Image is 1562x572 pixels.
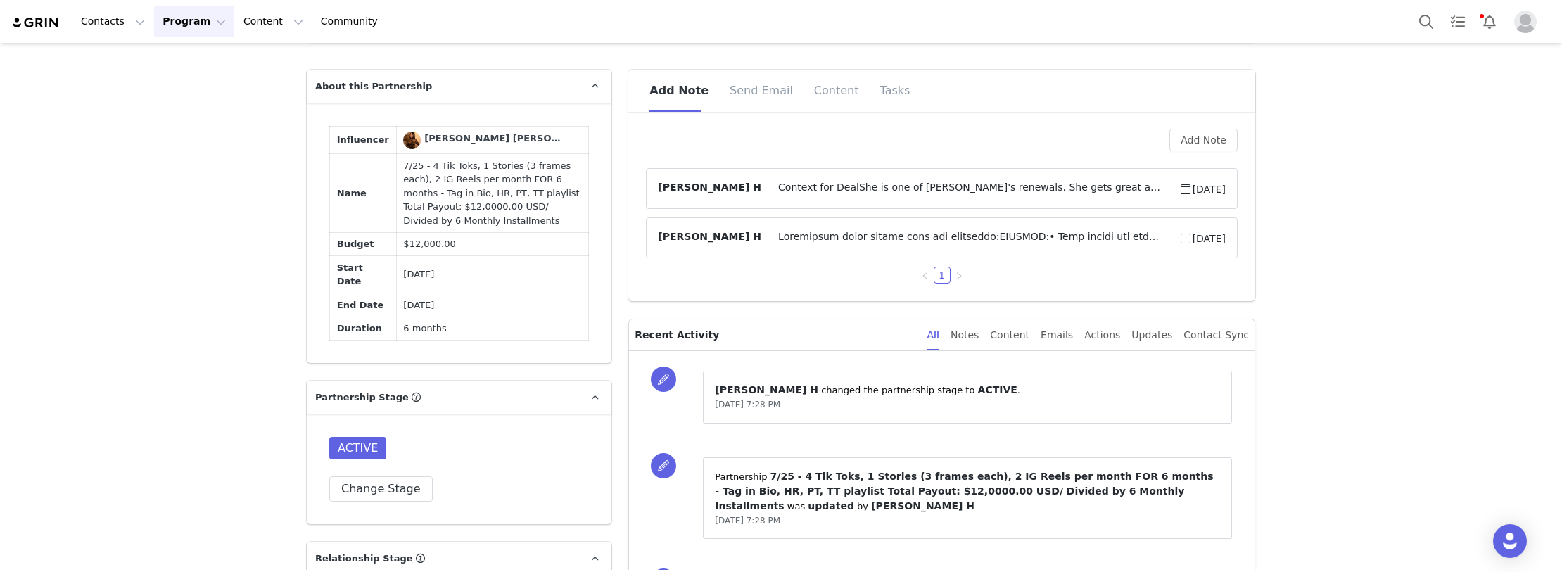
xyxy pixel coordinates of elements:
[871,500,974,511] span: [PERSON_NAME] H
[1514,11,1537,33] img: placeholder-profile.jpg
[330,232,397,256] td: Budget
[917,267,934,284] li: Previous Page
[658,229,761,246] span: [PERSON_NAME] H
[330,293,397,317] td: End Date
[8,455,292,466] strong: NSTAGRAM STORY POSTING GUIDELINES(@FashionNova):
[951,319,979,351] div: Notes
[1411,6,1442,37] button: Search
[330,256,397,293] td: Start Date
[715,400,780,409] span: [DATE] 7:28 PM
[814,84,859,97] span: Content
[715,471,1213,511] span: 7/25 - 4 Tik Toks, 1 Stories (3 frames each), 2 IG Reels per month FOR 6 months - Tag in Bio, HR,...
[1506,11,1551,33] button: Profile
[978,384,1017,395] span: ACTIVE
[1131,319,1172,351] div: Updates
[330,127,397,154] td: Influencer
[6,17,57,28] strong: GENERAL:
[403,239,455,249] span: $12,000.00
[330,317,397,341] td: Duration
[1474,6,1505,37] button: Notifications
[396,256,589,293] td: [DATE]
[329,437,386,459] span: ACTIVE
[934,267,951,284] li: 1
[396,154,589,233] td: 7/25 - 4 Tik Toks, 1 Stories (3 frames each), 2 IG Reels per month FOR 6 months - Tag in Bio, HR,...
[6,6,82,17] strong: Context for Deal
[730,84,793,97] span: Send Email
[927,319,939,351] div: All
[235,6,312,37] button: Content
[329,476,433,502] button: Change Stage
[990,319,1029,351] div: Content
[761,180,1179,197] span: Context for DealShe is one of [PERSON_NAME]'s renewals. She gets great amount of view on her Tik ...
[808,500,854,511] span: updated
[315,390,409,405] span: Partnership Stage
[1169,129,1238,151] button: Add Note
[1041,319,1073,351] div: Emails
[934,267,950,283] a: 1
[11,16,61,30] img: grin logo
[1183,319,1249,351] div: Contact Sync
[955,272,963,280] i: icon: right
[1442,6,1473,37] a: Tasks
[880,84,910,97] span: Tasks
[951,267,967,284] li: Next Page
[6,6,204,17] strong: Influencer shall comply with the following:
[154,6,234,37] button: Program
[312,6,393,37] a: Community
[6,6,479,445] p: • Must follow and regularly like & comment on content from @FashionNova on Instagram throughout t...
[330,154,397,233] td: Name
[1084,319,1120,351] div: Actions
[921,272,929,280] i: icon: left
[396,293,589,317] td: [DATE]
[424,132,565,146] div: [PERSON_NAME] [PERSON_NAME]
[715,384,818,395] span: [PERSON_NAME] H
[635,319,915,350] p: Recent Activity
[715,469,1220,514] p: Partnership ⁨ ⁩ was ⁨ ⁩ by ⁨ ⁩
[649,84,709,97] span: Add Note
[715,516,780,526] span: [DATE] 7:28 PM
[6,455,8,466] strong: I
[1179,180,1226,197] span: [DATE]
[403,132,565,149] a: [PERSON_NAME] [PERSON_NAME]
[715,383,1220,398] p: ⁨ ⁩ changed the ⁨partnership⁩ stage to ⁨ ⁩.
[6,6,479,73] p: She is one of [PERSON_NAME]'s renewals. She gets great amount of view on her Tik Tok videos. The ...
[658,180,761,197] span: [PERSON_NAME] H
[396,317,589,341] td: 6 months
[315,552,413,566] span: Relationship Stage
[403,132,421,149] img: Maria José Zambrano Vito
[1179,229,1226,246] span: [DATE]
[1493,524,1527,558] div: Open Intercom Messenger
[315,80,432,94] span: About this Partnership
[761,229,1179,246] span: Loremipsum dolor sitame cons adi elitseddo:EIUSMOD:• Temp incidi utl etdolorem aliq &eni; adminim...
[72,6,153,37] button: Contacts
